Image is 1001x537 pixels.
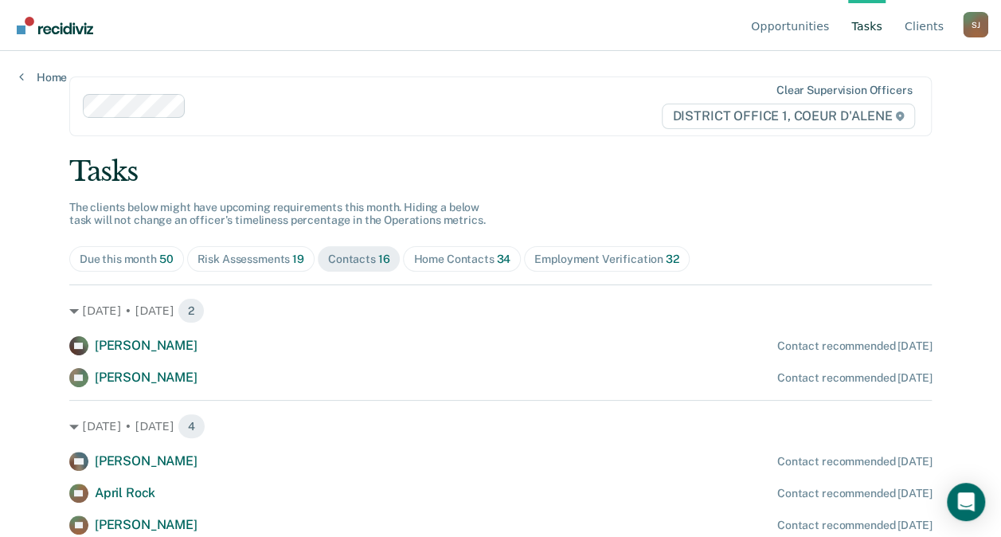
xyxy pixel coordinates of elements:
div: Contact recommended [DATE] [777,339,932,353]
button: Profile dropdown button [963,12,988,37]
div: Clear supervision officers [776,84,912,97]
div: S J [963,12,988,37]
div: Open Intercom Messenger [947,483,985,521]
div: Contact recommended [DATE] [777,519,932,532]
span: 19 [292,253,304,265]
div: Contact recommended [DATE] [777,455,932,468]
div: [DATE] • [DATE] 4 [69,414,932,439]
a: Home [19,70,67,84]
span: 16 [378,253,390,265]
img: Recidiviz [17,17,93,34]
div: Risk Assessments [197,253,304,266]
span: 34 [496,253,510,265]
div: Contact recommended [DATE] [777,487,932,500]
span: 32 [666,253,679,265]
span: DISTRICT OFFICE 1, COEUR D'ALENE [662,104,915,129]
span: [PERSON_NAME] [95,338,197,353]
span: April Rock [95,485,155,500]
div: [DATE] • [DATE] 2 [69,298,932,323]
div: Due this month [80,253,174,266]
div: Employment Verification [534,253,678,266]
span: The clients below might have upcoming requirements this month. Hiding a below task will not chang... [69,201,486,227]
div: Home Contacts [413,253,510,266]
div: Contacts [328,253,390,266]
span: [PERSON_NAME] [95,517,197,532]
div: Tasks [69,155,932,188]
span: 50 [159,253,174,265]
span: [PERSON_NAME] [95,370,197,385]
span: 2 [178,298,205,323]
span: [PERSON_NAME] [95,453,197,468]
span: 4 [178,414,205,439]
div: Contact recommended [DATE] [777,371,932,385]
